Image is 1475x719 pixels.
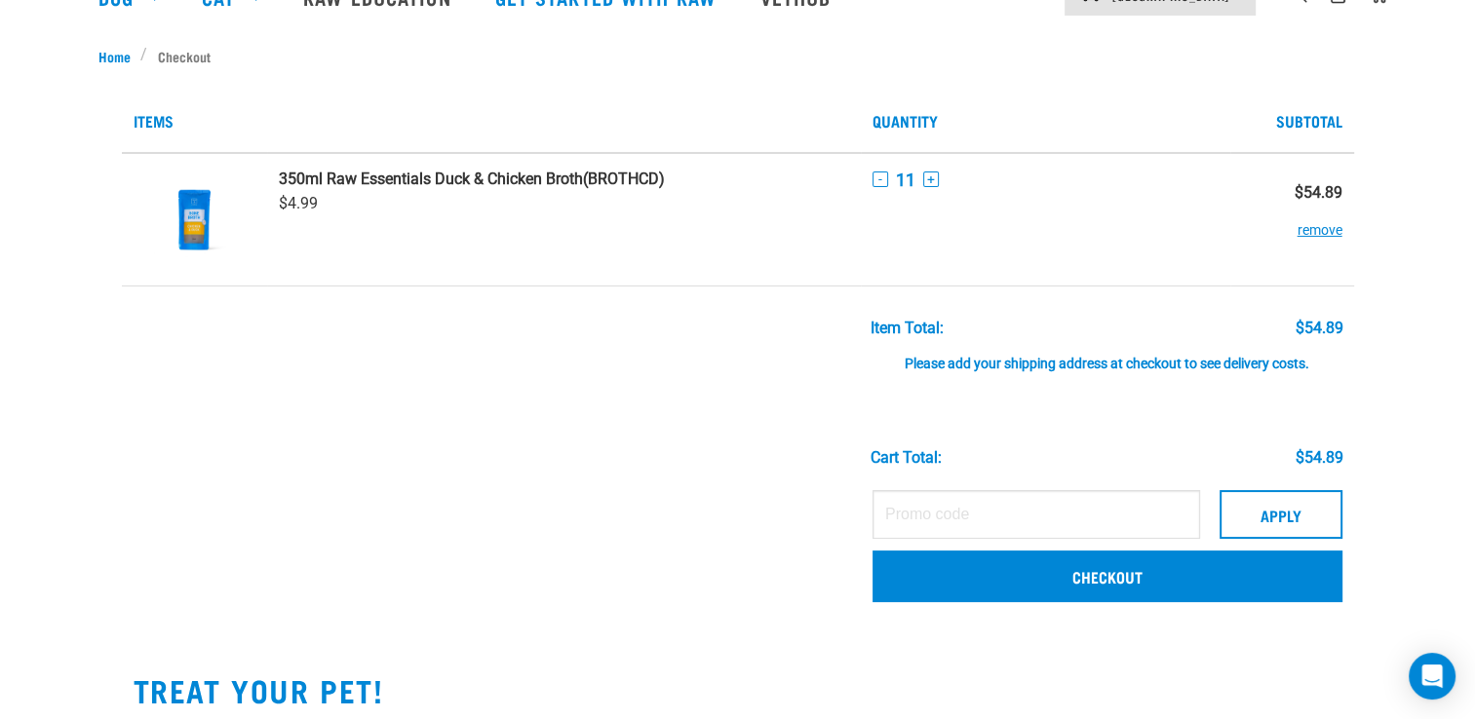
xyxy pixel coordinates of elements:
a: Checkout [873,550,1342,601]
button: - [873,171,888,187]
th: Quantity [861,90,1230,153]
button: + [923,171,939,187]
th: Subtotal [1230,90,1353,153]
div: Cart total: [871,449,942,467]
td: $54.89 [1230,153,1353,286]
nav: breadcrumbs [98,46,1378,66]
span: $4.99 [279,194,318,212]
img: Raw Essentials Duck & Chicken Broth [144,170,245,270]
div: Please add your shipping address at checkout to see delivery costs. [871,337,1343,372]
a: 350ml Raw Essentials Duck & Chicken Broth(BROTHCD) [279,170,849,188]
button: remove [1298,202,1342,240]
input: Promo code [873,490,1200,539]
button: Apply [1220,490,1342,539]
strong: 350ml Raw Essentials Duck & Chicken Broth [279,170,583,188]
th: Items [122,90,861,153]
h2: TREAT YOUR PET! [134,672,1342,707]
div: $54.89 [1296,449,1343,467]
div: Open Intercom Messenger [1409,653,1456,700]
a: Home [98,46,141,66]
div: $54.89 [1296,320,1343,337]
span: 11 [896,170,915,190]
div: Item Total: [871,320,944,337]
